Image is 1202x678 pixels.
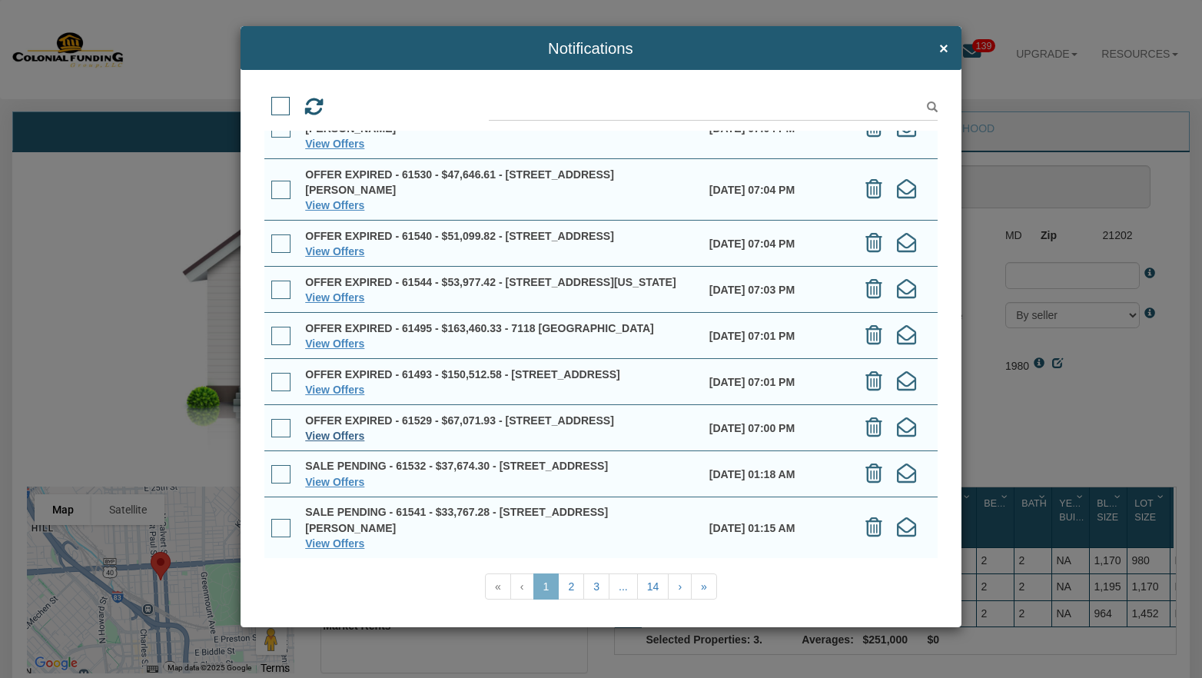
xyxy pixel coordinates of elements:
div: OFFER EXPIRED - 61493 - $150,512.58 - [STREET_ADDRESS] [305,367,695,382]
td: [DATE] 01:15 AM [702,497,850,559]
td: [DATE] 07:01 PM [702,313,850,358]
div: SALE PENDING - 61532 - $37,674.30 - [STREET_ADDRESS] [305,458,695,474]
td: [DATE] 07:01 PM [702,359,850,404]
a: View Offers [305,476,364,488]
td: [DATE] 07:04 PM [702,159,850,221]
a: 1 [533,573,559,600]
a: 2 [558,573,584,600]
div: OFFER EXPIRED - 61530 - $47,646.61 - [STREET_ADDRESS][PERSON_NAME] [305,167,695,198]
a: View Offers [305,291,364,304]
div: SALE PENDING - 61541 - $33,767.28 - [STREET_ADDRESS][PERSON_NAME] [305,504,695,535]
td: [DATE] 07:04 PM [702,221,850,266]
div: OFFER EXPIRED - 61540 - $51,099.82 - [STREET_ADDRESS] [305,228,695,244]
a: View Offers [305,138,364,150]
a: View Offers [305,337,364,350]
span: Notifications [254,40,928,57]
a: » [691,573,717,600]
a: ‹ [510,573,534,600]
td: [DATE] 07:00 PM [702,405,850,450]
a: View Offers [305,245,364,258]
div: OFFER EXPIRED - 61544 - $53,977.42 - [STREET_ADDRESS][US_STATE] [305,274,695,290]
a: 3 [583,573,609,600]
a: View Offers [305,537,364,550]
div: OFFER EXPIRED - 61495 - $163,460.33 - 7118 [GEOGRAPHIC_DATA] [305,321,695,336]
a: View Offers [305,199,364,211]
a: « [485,573,511,600]
a: ... [609,573,638,600]
span: × [939,40,948,57]
a: 14 [637,573,669,600]
div: OFFER EXPIRED - 61529 - $67,071.93 - [STREET_ADDRESS] [305,413,695,428]
a: › [668,573,692,600]
td: [DATE] 07:03 PM [702,267,850,312]
td: [DATE] 01:18 AM [702,451,850,497]
a: View Offers [305,430,364,442]
a: View Offers [305,384,364,396]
